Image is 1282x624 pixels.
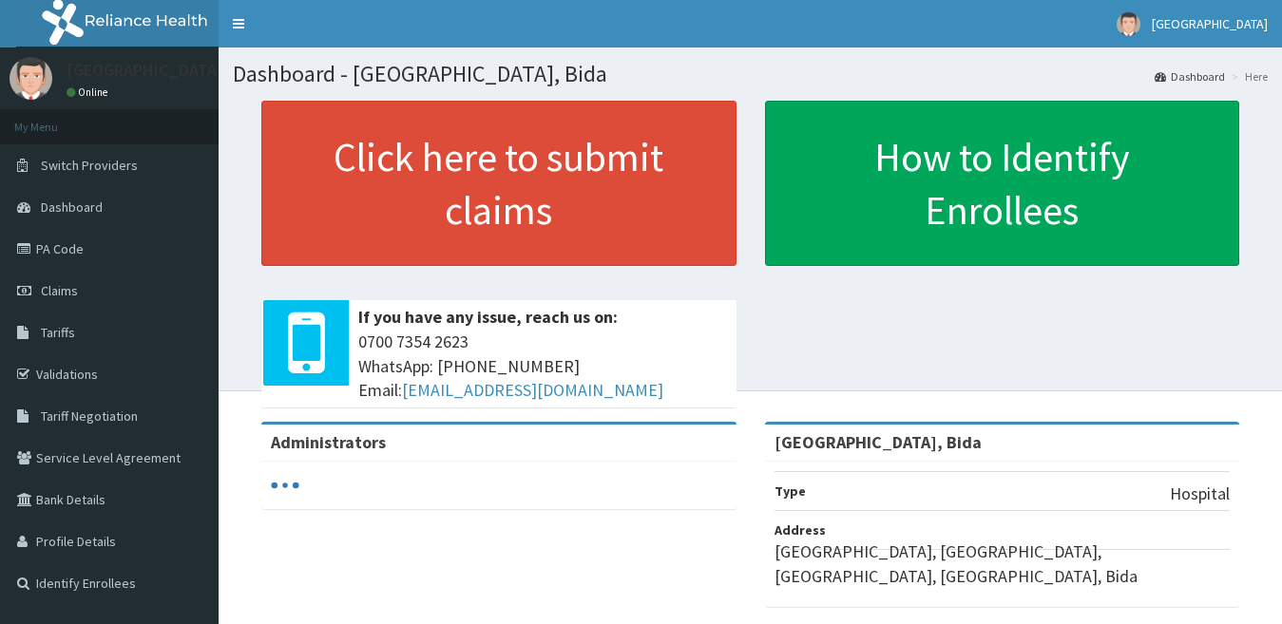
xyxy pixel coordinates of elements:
[41,324,75,341] span: Tariffs
[402,379,663,401] a: [EMAIL_ADDRESS][DOMAIN_NAME]
[41,407,138,425] span: Tariff Negotiation
[271,431,386,453] b: Administrators
[1170,482,1230,506] p: Hospital
[41,282,78,299] span: Claims
[1227,68,1268,85] li: Here
[233,62,1268,86] h1: Dashboard - [GEOGRAPHIC_DATA], Bida
[1155,68,1225,85] a: Dashboard
[1117,12,1140,36] img: User Image
[261,101,737,266] a: Click here to submit claims
[10,57,52,100] img: User Image
[765,101,1240,266] a: How to Identify Enrollees
[271,471,299,500] svg: audio-loading
[358,330,727,403] span: 0700 7354 2623 WhatsApp: [PHONE_NUMBER] Email:
[775,539,1231,588] p: [GEOGRAPHIC_DATA], [GEOGRAPHIC_DATA], [GEOGRAPHIC_DATA], [GEOGRAPHIC_DATA], Bida
[775,482,806,500] b: Type
[775,521,826,539] b: Address
[41,199,103,216] span: Dashboard
[67,85,112,99] a: Online
[41,157,138,174] span: Switch Providers
[358,306,618,328] b: If you have any issue, reach us on:
[775,431,982,453] strong: [GEOGRAPHIC_DATA], Bida
[67,62,223,79] p: [GEOGRAPHIC_DATA]
[1152,15,1268,32] span: [GEOGRAPHIC_DATA]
